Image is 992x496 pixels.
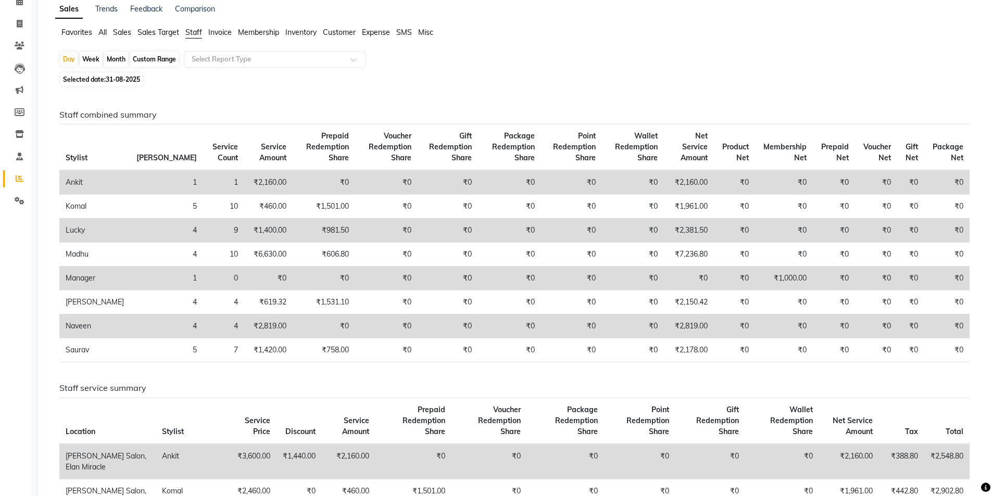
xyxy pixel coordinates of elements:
span: Service Price [245,416,270,436]
td: ₹0 [813,314,855,338]
td: ₹0 [541,219,602,243]
td: Lucky [59,219,130,243]
td: ₹7,236.80 [664,243,714,266]
div: Month [104,52,128,67]
span: Tax [905,427,918,436]
td: ₹0 [418,290,478,314]
td: ₹0 [355,290,418,314]
td: ₹1,501.00 [293,195,355,219]
td: ₹0 [755,219,813,243]
td: ₹2,178.00 [664,338,714,362]
span: SMS [396,28,412,37]
div: Week [80,52,102,67]
div: Custom Range [130,52,179,67]
td: ₹0 [924,338,970,362]
td: ₹0 [602,243,664,266]
td: 7 [203,338,244,362]
td: ₹0 [355,338,418,362]
td: ₹0 [855,338,897,362]
td: ₹3,600.00 [227,444,277,479]
span: Gift Redemption Share [429,131,472,162]
td: ₹619.32 [244,290,293,314]
span: Stylist [162,427,184,436]
td: ₹0 [602,314,664,338]
td: ₹2,150.42 [664,290,714,314]
td: ₹0 [855,266,897,290]
td: ₹2,160.00 [819,444,879,479]
td: ₹0 [602,290,664,314]
td: 4 [203,290,244,314]
td: 4 [130,243,203,266]
td: ₹0 [602,338,664,362]
td: ₹0 [541,290,602,314]
span: Location [66,427,95,436]
span: 31-08-2025 [106,75,140,83]
td: ₹0 [478,314,541,338]
td: ₹6,630.00 [244,243,293,266]
td: ₹0 [478,195,541,219]
span: Customer [323,28,356,37]
span: Sales Target [137,28,179,37]
td: ₹0 [813,290,855,314]
td: ₹0 [855,170,897,195]
span: Voucher Redemption Share [478,405,521,436]
td: ₹1,961.00 [664,195,714,219]
td: ₹0 [602,195,664,219]
td: Ankit [59,170,130,195]
td: ₹0 [418,338,478,362]
td: ₹388.80 [879,444,924,479]
td: ₹0 [418,243,478,266]
span: All [98,28,107,37]
td: ₹0 [813,219,855,243]
td: ₹0 [813,266,855,290]
h6: Staff combined summary [59,110,970,120]
td: ₹0 [293,266,355,290]
span: Total [946,427,963,436]
span: Point Redemption Share [626,405,669,436]
td: ₹0 [924,219,970,243]
td: ₹0 [604,444,676,479]
span: Prepaid Redemption Share [403,405,445,436]
td: ₹0 [478,266,541,290]
td: ₹0 [675,444,745,479]
td: ₹0 [714,243,755,266]
td: ₹0 [355,195,418,219]
td: ₹0 [855,290,897,314]
td: 4 [130,219,203,243]
span: Wallet Redemption Share [615,131,658,162]
td: ₹0 [355,314,418,338]
td: 10 [203,243,244,266]
td: Naveen [59,314,130,338]
td: ₹460.00 [244,195,293,219]
span: Point Redemption Share [553,131,596,162]
td: ₹0 [541,338,602,362]
td: ₹0 [714,314,755,338]
td: ₹0 [293,314,355,338]
span: Package Redemption Share [555,405,598,436]
td: ₹2,819.00 [244,314,293,338]
span: Misc [418,28,433,37]
td: ₹0 [714,170,755,195]
span: Service Count [212,142,238,162]
td: ₹758.00 [293,338,355,362]
span: Service Amount [259,142,286,162]
td: Manager [59,266,130,290]
td: ₹2,381.50 [664,219,714,243]
td: ₹1,420.00 [244,338,293,362]
span: Voucher Redemption Share [369,131,411,162]
td: ₹0 [541,195,602,219]
span: Selected date: [60,73,143,86]
td: ₹0 [527,444,604,479]
span: Inventory [285,28,317,37]
td: ₹0 [755,290,813,314]
span: Wallet Redemption Share [770,405,813,436]
td: ₹0 [451,444,527,479]
span: Package Net [933,142,963,162]
td: ₹0 [244,266,293,290]
td: ₹0 [897,338,924,362]
td: ₹0 [418,195,478,219]
td: [PERSON_NAME] Salon, Elan Miracle [59,444,156,479]
td: ₹0 [924,243,970,266]
td: 10 [203,195,244,219]
td: ₹0 [924,170,970,195]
